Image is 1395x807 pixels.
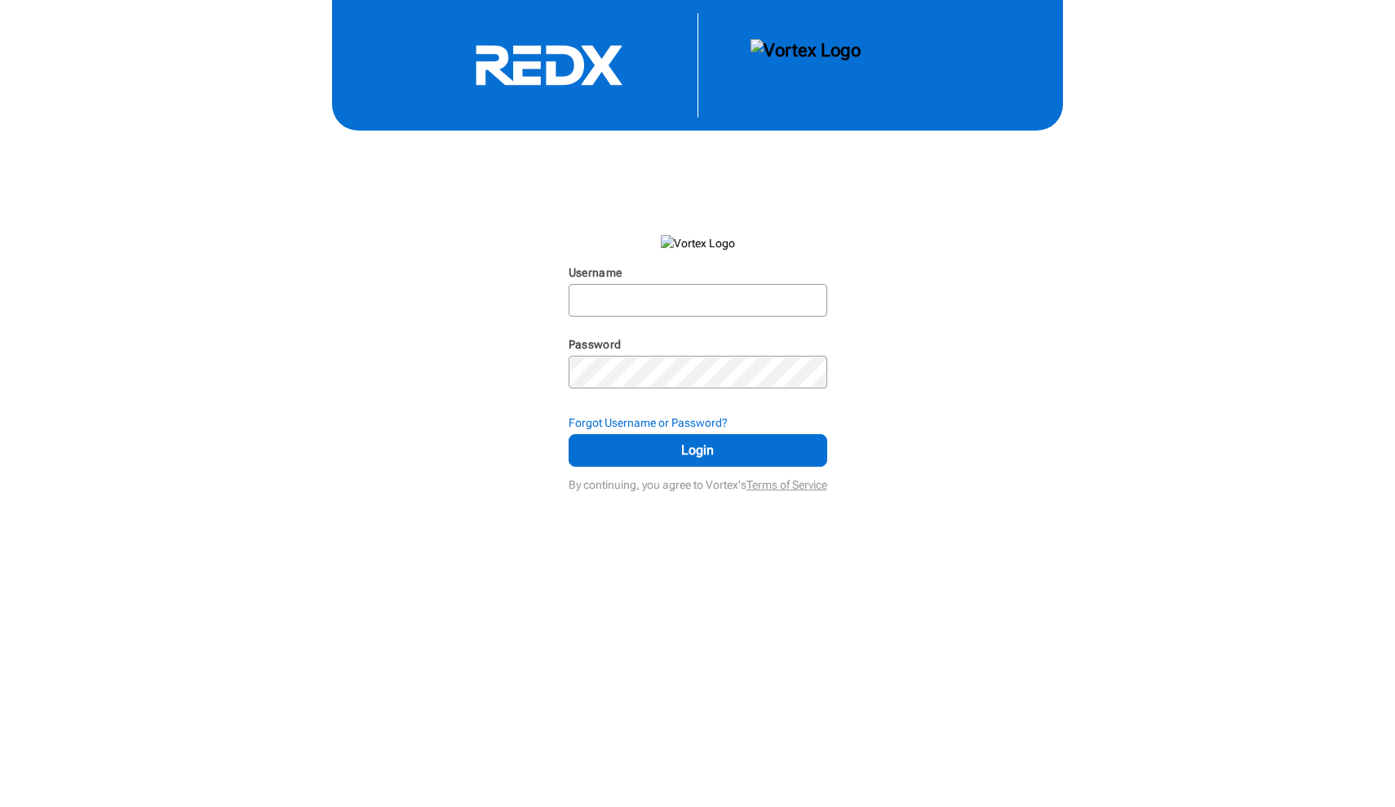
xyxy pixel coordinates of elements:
[569,266,622,279] label: Username
[751,39,861,91] img: Vortex Logo
[427,44,671,86] svg: RedX Logo
[569,338,622,351] label: Password
[569,416,728,429] strong: Forgot Username or Password?
[569,470,827,493] div: By continuing, you agree to Vortex's
[589,441,807,460] span: Login
[746,478,827,491] a: Terms of Service
[569,415,827,431] div: Forgot Username or Password?
[661,235,735,251] img: Vortex Logo
[569,434,827,467] button: Login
